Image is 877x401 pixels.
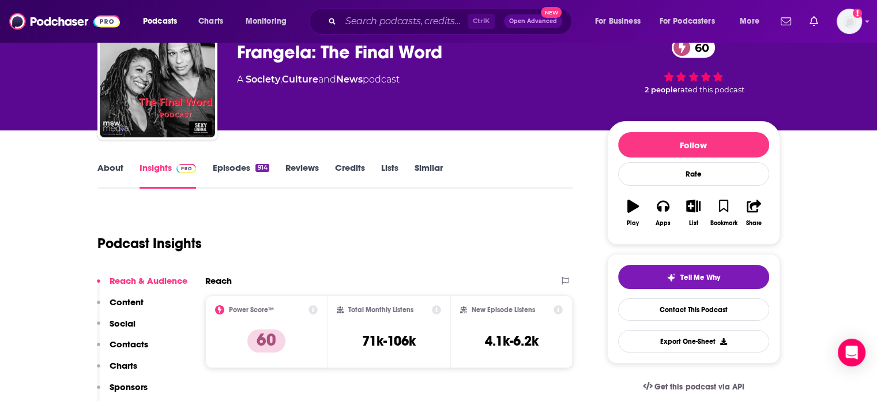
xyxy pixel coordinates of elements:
[246,13,287,29] span: Monitoring
[110,318,135,329] p: Social
[710,220,737,227] div: Bookmark
[205,275,232,286] h2: Reach
[776,12,796,31] a: Show notifications dropdown
[472,306,535,314] h2: New Episode Listens
[97,297,144,318] button: Content
[318,74,336,85] span: and
[110,339,148,350] p: Contacts
[837,9,862,34] span: Logged in as madeleinelbrownkensington
[285,162,319,189] a: Reviews
[110,275,187,286] p: Reach & Audience
[739,192,769,234] button: Share
[732,12,774,31] button: open menu
[237,73,400,87] div: A podcast
[541,7,562,18] span: New
[282,74,318,85] a: Culture
[348,306,413,314] h2: Total Monthly Listens
[255,164,269,172] div: 914
[595,13,641,29] span: For Business
[652,12,732,31] button: open menu
[135,12,192,31] button: open menu
[485,332,539,350] h3: 4.1k-6.2k
[678,192,708,234] button: List
[683,38,715,58] span: 60
[212,162,269,189] a: Episodes914
[247,329,285,353] p: 60
[110,381,148,392] p: Sponsors
[97,235,202,252] h1: Podcast Insights
[143,13,177,29] span: Podcasts
[680,273,720,282] span: Tell Me Why
[341,12,468,31] input: Search podcasts, credits, & more...
[709,192,739,234] button: Bookmark
[634,373,754,401] a: Get this podcast via API
[246,74,280,85] a: Society
[97,318,135,339] button: Social
[176,164,197,173] img: Podchaser Pro
[746,220,762,227] div: Share
[336,74,363,85] a: News
[627,220,639,227] div: Play
[100,22,215,137] img: Frangela: The Final Word
[468,14,495,29] span: Ctrl K
[509,18,557,24] span: Open Advanced
[97,275,187,297] button: Reach & Audience
[838,339,865,366] div: Open Intercom Messenger
[618,330,769,353] button: Export One-Sheet
[618,192,648,234] button: Play
[805,12,823,31] a: Show notifications dropdown
[689,220,698,227] div: List
[140,162,197,189] a: InsightsPodchaser Pro
[618,298,769,321] a: Contact This Podcast
[587,12,655,31] button: open menu
[415,162,443,189] a: Similar
[280,74,282,85] span: ,
[97,162,123,189] a: About
[97,339,148,360] button: Contacts
[381,162,398,189] a: Lists
[618,265,769,289] button: tell me why sparkleTell Me Why
[110,297,144,308] p: Content
[660,13,715,29] span: For Podcasters
[667,273,676,282] img: tell me why sparkle
[672,38,715,58] a: 60
[320,8,583,35] div: Search podcasts, credits, & more...
[740,13,759,29] span: More
[656,220,671,227] div: Apps
[362,332,416,350] h3: 71k-106k
[654,382,744,392] span: Get this podcast via API
[9,10,120,32] img: Podchaser - Follow, Share and Rate Podcasts
[504,14,562,28] button: Open AdvancedNew
[853,9,862,18] svg: Add a profile image
[335,162,365,189] a: Credits
[618,162,769,186] div: Rate
[110,360,137,371] p: Charts
[607,30,780,102] div: 60 2 peoplerated this podcast
[97,360,137,381] button: Charts
[645,85,677,94] span: 2 people
[191,12,230,31] a: Charts
[837,9,862,34] button: Show profile menu
[229,306,274,314] h2: Power Score™
[677,85,744,94] span: rated this podcast
[837,9,862,34] img: User Profile
[648,192,678,234] button: Apps
[198,13,223,29] span: Charts
[238,12,302,31] button: open menu
[618,132,769,158] button: Follow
